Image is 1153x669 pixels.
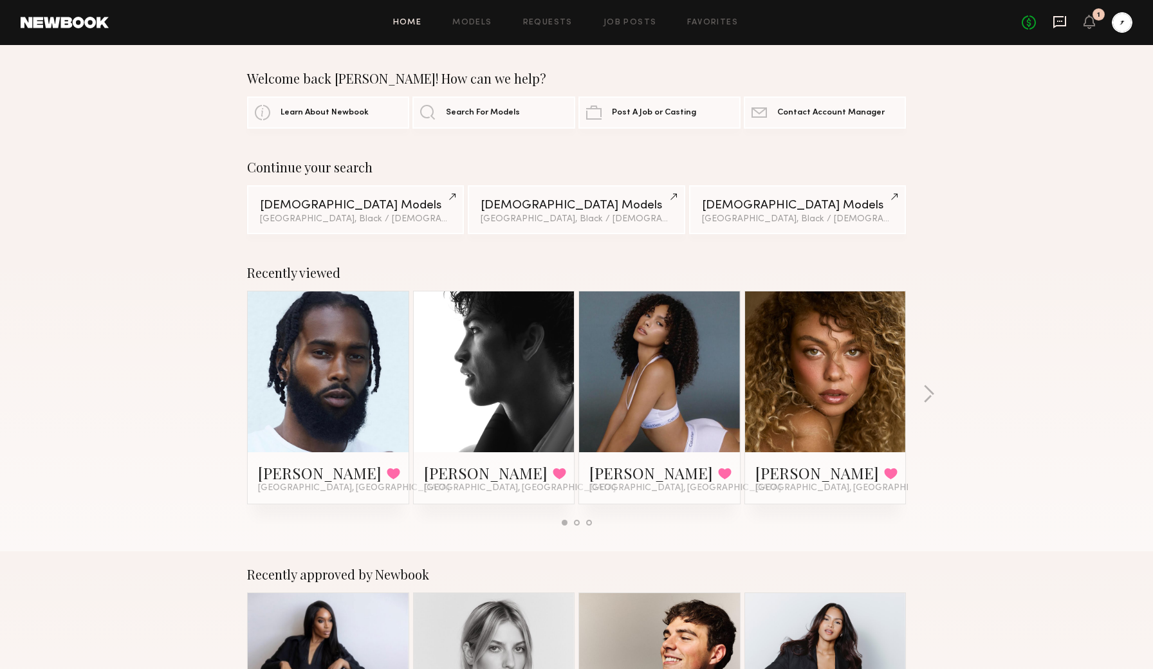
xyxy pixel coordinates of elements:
[481,215,672,224] div: [GEOGRAPHIC_DATA], Black / [DEMOGRAPHIC_DATA]
[702,199,893,212] div: [DEMOGRAPHIC_DATA] Models
[247,265,906,280] div: Recently viewed
[247,71,906,86] div: Welcome back [PERSON_NAME]! How can we help?
[589,463,713,483] a: [PERSON_NAME]
[281,109,369,117] span: Learn About Newbook
[452,19,492,27] a: Models
[258,483,450,493] span: [GEOGRAPHIC_DATA], [GEOGRAPHIC_DATA]
[604,19,657,27] a: Job Posts
[393,19,422,27] a: Home
[523,19,573,27] a: Requests
[755,483,947,493] span: [GEOGRAPHIC_DATA], [GEOGRAPHIC_DATA]
[247,96,409,129] a: Learn About Newbook
[424,483,616,493] span: [GEOGRAPHIC_DATA], [GEOGRAPHIC_DATA]
[468,185,685,234] a: [DEMOGRAPHIC_DATA] Models[GEOGRAPHIC_DATA], Black / [DEMOGRAPHIC_DATA]
[424,463,548,483] a: [PERSON_NAME]
[260,199,451,212] div: [DEMOGRAPHIC_DATA] Models
[1097,12,1100,19] div: 1
[247,185,464,234] a: [DEMOGRAPHIC_DATA] Models[GEOGRAPHIC_DATA], Black / [DEMOGRAPHIC_DATA]
[702,215,893,224] div: [GEOGRAPHIC_DATA], Black / [DEMOGRAPHIC_DATA]
[755,463,879,483] a: [PERSON_NAME]
[612,109,696,117] span: Post A Job or Casting
[578,96,741,129] a: Post A Job or Casting
[744,96,906,129] a: Contact Account Manager
[481,199,672,212] div: [DEMOGRAPHIC_DATA] Models
[260,215,451,224] div: [GEOGRAPHIC_DATA], Black / [DEMOGRAPHIC_DATA]
[446,109,520,117] span: Search For Models
[258,463,382,483] a: [PERSON_NAME]
[247,160,906,175] div: Continue your search
[589,483,781,493] span: [GEOGRAPHIC_DATA], [GEOGRAPHIC_DATA]
[777,109,885,117] span: Contact Account Manager
[687,19,738,27] a: Favorites
[247,567,906,582] div: Recently approved by Newbook
[412,96,575,129] a: Search For Models
[689,185,906,234] a: [DEMOGRAPHIC_DATA] Models[GEOGRAPHIC_DATA], Black / [DEMOGRAPHIC_DATA]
